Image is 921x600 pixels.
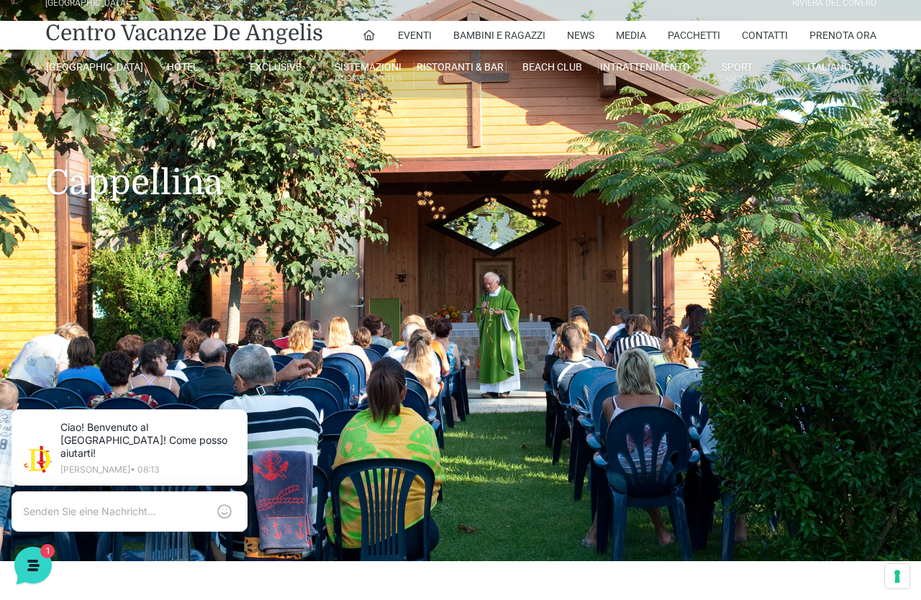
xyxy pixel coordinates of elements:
p: [PERSON_NAME] • 08:13 [69,73,245,82]
p: vor 11 Std. [224,161,265,174]
img: light [23,163,52,191]
span: Ein Gespräch beginnen [97,213,208,224]
button: Le tue preferenze relative al consenso per le tecnologie di tracciamento [885,564,909,588]
a: SportAll Season Tennis [691,60,784,87]
img: light [32,53,60,82]
button: Hilfe [188,462,276,495]
button: 1Nachrichten [100,462,189,495]
a: News [567,21,594,50]
a: Ristoranti & Bar [414,60,507,73]
a: Intrattenimento [599,60,691,73]
span: 1 [144,460,154,471]
small: All Season Tennis [691,72,783,86]
a: Eventi [398,21,432,50]
h2: Hallo von [GEOGRAPHIC_DATA] 👋 [12,12,242,81]
a: Media [616,21,646,50]
a: [GEOGRAPHIC_DATA] [45,60,137,73]
small: Rooms & Suites [322,72,413,86]
span: Ihre Gespräche [23,138,96,150]
p: Ciao! Benvenuto al [GEOGRAPHIC_DATA]! Come posso aiutarti! [69,29,245,68]
a: Contatti [742,21,788,50]
span: 1 [250,178,265,193]
a: [PERSON_NAME]Ciao! Benvenuto al [GEOGRAPHIC_DATA]! Come posso aiutarti!vor 11 Std.1 [17,155,271,199]
p: Hilfe [223,482,242,495]
p: Ciao! Benvenuto al [GEOGRAPHIC_DATA]! Come posso aiutarti! [60,178,215,193]
a: Beach Club [507,60,599,73]
p: La nostra missione è rendere la tua esperienza straordinaria! [12,86,242,115]
span: [PERSON_NAME] [60,161,215,176]
a: Hilfezentrum öffnen [171,262,265,273]
a: Centro Vacanze De Angelis [45,19,323,47]
p: Startseite [36,482,76,495]
p: Nachrichten [119,482,169,495]
button: Ein Gespräch beginnen [23,204,265,233]
a: Prenota Ora [809,21,876,50]
button: Startseite [12,462,100,495]
a: SistemazioniRooms & Suites [322,60,414,87]
a: Alle anzeigen [199,138,265,150]
h1: Cappellina [45,98,876,224]
a: Hotel [137,60,230,73]
a: Pacchetti [668,21,720,50]
span: Finden Sie eine Antwort [23,262,137,273]
a: Italiano [784,60,876,73]
span: Italiano [807,61,851,73]
a: Bambini e Ragazzi [453,21,545,50]
a: Exclusive [230,60,322,73]
iframe: Customerly Messenger Launcher [12,544,55,587]
input: Suche nach einem Artikel... [32,293,235,307]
